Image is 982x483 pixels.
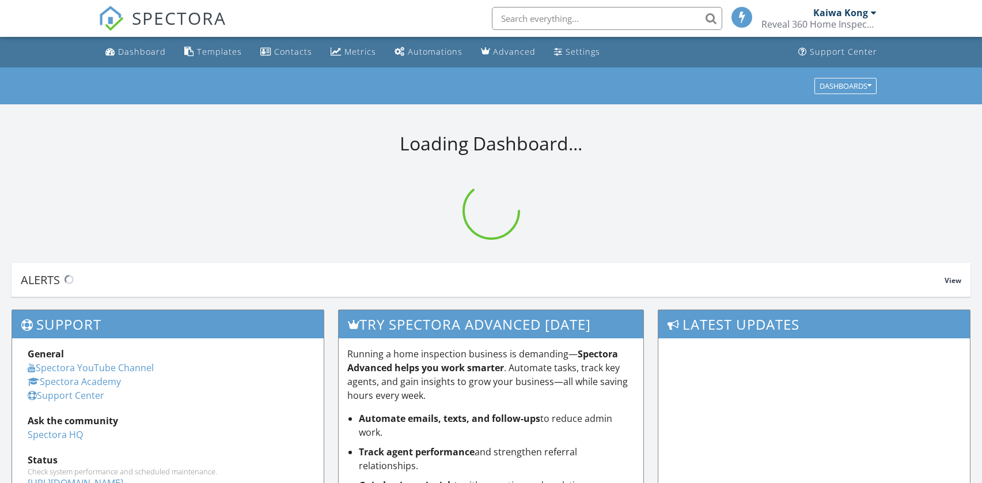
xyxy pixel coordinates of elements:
[813,7,868,18] div: Kaiwa Kong
[408,46,462,57] div: Automations
[101,41,170,63] a: Dashboard
[344,46,376,57] div: Metrics
[814,78,877,94] button: Dashboards
[28,467,308,476] div: Check system performance and scheduled maintenance.
[326,41,381,63] a: Metrics
[566,46,600,57] div: Settings
[794,41,882,63] a: Support Center
[98,6,124,31] img: The Best Home Inspection Software - Spectora
[347,347,635,402] p: Running a home inspection business is demanding— . Automate tasks, track key agents, and gain ins...
[945,276,961,285] span: View
[549,41,605,63] a: Settings
[28,414,308,428] div: Ask the community
[359,412,540,425] strong: Automate emails, texts, and follow-ups
[390,41,467,63] a: Automations (Basic)
[256,41,317,63] a: Contacts
[28,453,308,467] div: Status
[493,46,536,57] div: Advanced
[810,46,877,57] div: Support Center
[28,389,104,402] a: Support Center
[28,428,83,441] a: Spectora HQ
[197,46,242,57] div: Templates
[476,41,540,63] a: Advanced
[98,16,226,40] a: SPECTORA
[359,412,635,439] li: to reduce admin work.
[12,310,324,338] h3: Support
[820,82,871,90] div: Dashboards
[347,348,618,374] strong: Spectora Advanced helps you work smarter
[132,6,226,30] span: SPECTORA
[28,375,121,388] a: Spectora Academy
[28,361,154,374] a: Spectora YouTube Channel
[658,310,970,338] h3: Latest Updates
[339,310,643,338] h3: Try spectora advanced [DATE]
[180,41,247,63] a: Templates
[28,348,64,360] strong: General
[359,445,635,473] li: and strengthen referral relationships.
[274,46,312,57] div: Contacts
[118,46,166,57] div: Dashboard
[492,7,722,30] input: Search everything...
[761,18,877,30] div: Reveal 360 Home Inspection
[21,272,945,288] div: Alerts
[359,446,475,458] strong: Track agent performance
